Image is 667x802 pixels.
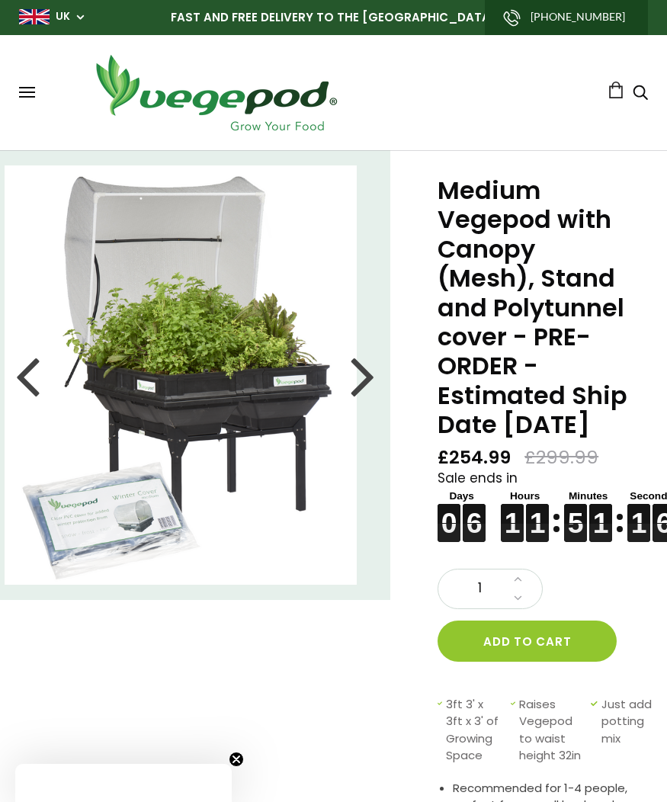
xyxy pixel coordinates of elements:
a: Increase quantity by 1 [509,569,527,589]
figure: 1 [501,504,524,523]
img: gb_large.png [19,9,50,24]
span: Raises Vegepod to waist height 32in [519,696,583,765]
figure: 1 [627,504,650,523]
h1: Medium Vegepod with Canopy (Mesh), Stand and Polytunnel cover - PRE-ORDER - Estimated Ship Date [... [438,176,629,440]
img: Medium Vegepod with Canopy (Mesh), Stand and Polytunnel cover - PRE-ORDER - Estimated Ship Date S... [5,165,357,585]
figure: 6 [463,504,486,523]
a: Search [633,86,648,102]
figure: 1 [589,504,612,523]
span: 3ft 3' x 3ft x 3' of Growing Space [446,696,503,765]
span: 1 [454,579,505,598]
button: Close teaser [229,752,244,767]
div: Close teaser [15,764,232,802]
a: UK [56,9,70,24]
button: Add to cart [438,621,617,662]
img: Vegepod [82,50,349,135]
figure: 0 [438,504,460,523]
div: Sale ends in [438,469,629,542]
span: £254.99 [438,446,511,470]
figure: 1 [526,504,549,523]
figure: 5 [564,504,587,523]
a: Decrease quantity by 1 [509,589,527,608]
span: Just add potting mix [601,696,653,765]
span: £299.99 [524,446,598,470]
